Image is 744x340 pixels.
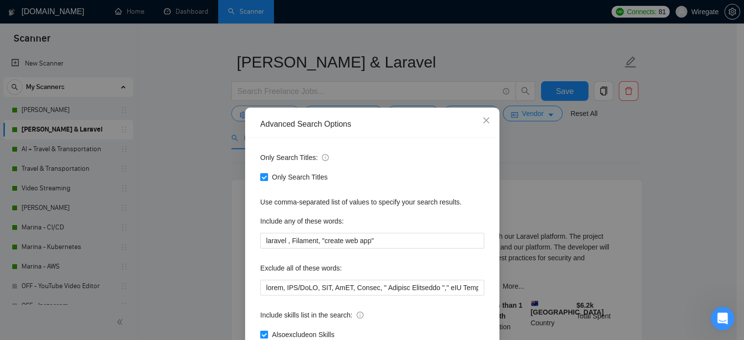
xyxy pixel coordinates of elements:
span: info-circle [322,154,329,161]
span: Also exclude on Skills [268,329,338,340]
label: Exclude all of these words: [260,260,342,276]
iframe: Intercom live chat [711,307,734,330]
span: Only Search Titles [268,172,332,182]
span: close [482,116,490,124]
div: Advanced Search Options [260,119,484,130]
label: Include any of these words: [260,213,343,229]
div: Use comma-separated list of values to specify your search results. [260,197,484,207]
span: Only Search Titles: [260,152,329,163]
span: info-circle [357,312,363,318]
button: Close [473,108,499,134]
span: Include skills list in the search: [260,310,363,320]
